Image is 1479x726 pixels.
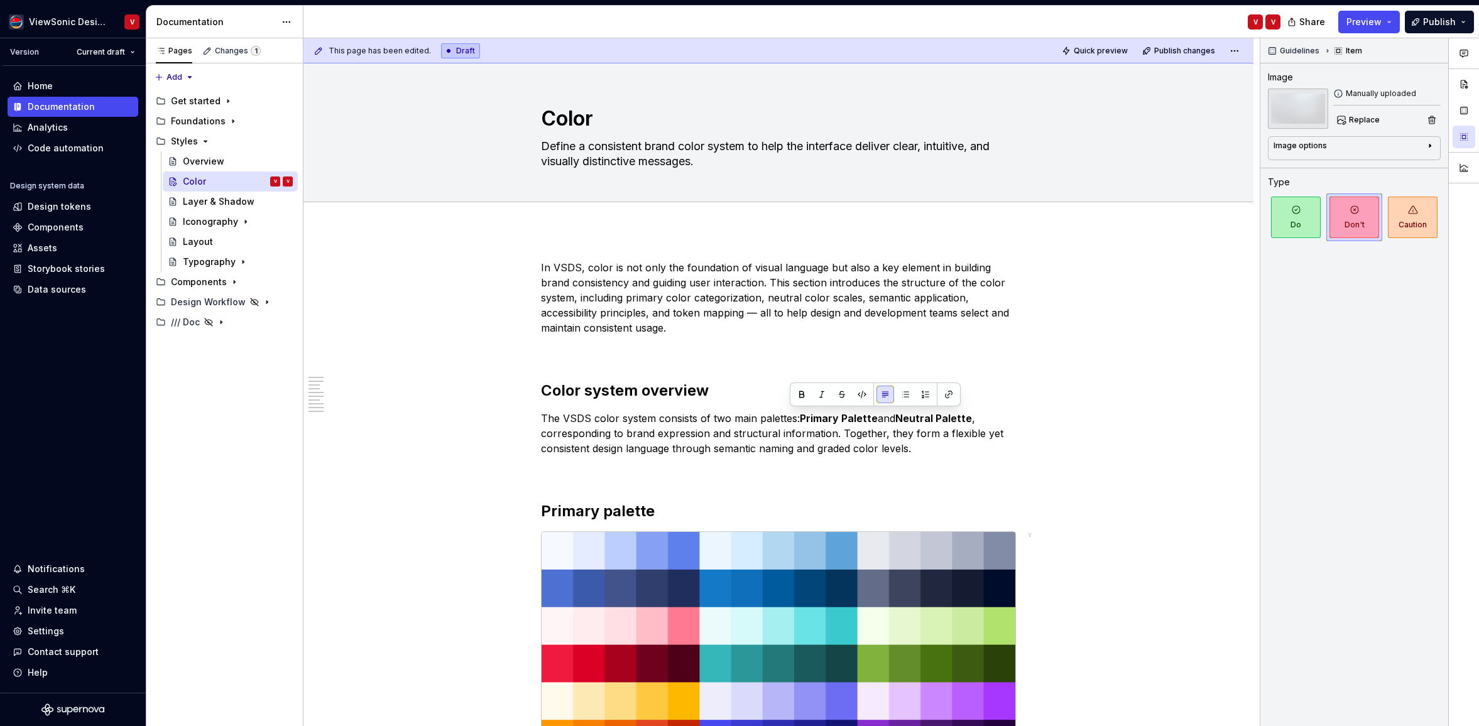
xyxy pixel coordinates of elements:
[8,663,138,683] button: Help
[1349,115,1380,125] span: Replace
[1333,111,1385,129] button: Replace
[541,381,709,399] strong: Color system overview
[163,171,298,192] a: ColorVV
[1299,16,1325,28] span: Share
[171,95,221,107] div: Get started
[541,411,1016,456] p: The VSDS color system consists of two main palettes: and , corresponding to brand expression and ...
[151,312,298,332] div: /// Doc
[28,563,85,575] div: Notifications
[163,252,298,272] a: Typography
[1028,530,1032,540] div: V
[171,296,246,308] div: Design Workflow
[28,263,105,275] div: Storybook stories
[166,72,182,82] span: Add
[130,17,134,27] div: V
[8,279,138,300] a: Data sources
[274,175,277,188] div: V
[1388,197,1438,238] span: Caution
[1346,16,1382,28] span: Preview
[28,100,95,113] div: Documentation
[183,195,254,208] div: Layer & Shadow
[8,197,138,217] a: Design tokens
[8,238,138,258] a: Assets
[1154,46,1215,56] span: Publish changes
[171,276,227,288] div: Components
[287,175,290,188] div: V
[8,76,138,96] a: Home
[1281,11,1333,33] button: Share
[28,583,75,596] div: Search ⌘K
[9,14,24,30] img: c932e1d8-b7d6-4eaa-9a3f-1bdf2902ae77.png
[163,151,298,171] a: Overview
[541,260,1016,335] p: In VSDS, color is not only the foundation of visual language but also a key element in building b...
[1338,11,1400,33] button: Preview
[329,46,431,56] span: This page has been edited.
[151,292,298,312] div: Design Workflow
[28,666,48,679] div: Help
[1280,46,1319,56] span: Guidelines
[1423,16,1456,28] span: Publish
[183,236,213,248] div: Layout
[8,117,138,138] a: Analytics
[1326,193,1382,241] button: Don't
[41,703,104,716] svg: Supernova Logo
[29,16,109,28] div: ViewSonic Design System
[1405,11,1474,33] button: Publish
[1058,42,1133,60] button: Quick preview
[215,46,261,56] div: Changes
[28,604,77,617] div: Invite team
[151,272,298,292] div: Components
[541,501,1016,521] h2: Primary palette
[8,580,138,600] button: Search ⌘K
[28,625,64,637] div: Settings
[156,16,275,28] div: Documentation
[183,215,238,228] div: Iconography
[171,135,198,148] div: Styles
[1333,89,1441,99] div: Manually uploaded
[171,316,200,328] div: /// Doc
[1274,141,1327,151] div: Image options
[8,138,138,158] a: Code automation
[183,256,236,268] div: Typography
[163,192,298,212] a: Layer & Shadow
[8,97,138,117] a: Documentation
[28,221,84,234] div: Components
[8,621,138,641] a: Settings
[800,412,878,425] strong: Primary Palette
[8,559,138,579] button: Notifications
[77,47,125,57] span: Current draft
[28,200,91,213] div: Design tokens
[251,46,261,56] span: 1
[171,115,226,127] div: Foundations
[456,46,475,56] span: Draft
[183,155,224,168] div: Overview
[538,104,1013,134] textarea: Color
[1268,89,1328,129] img: ef24f29c-2f61-4e54-87e9-982325ade7e7.jpg
[151,131,298,151] div: Styles
[1138,42,1221,60] button: Publish changes
[28,121,68,134] div: Analytics
[8,642,138,662] button: Contact support
[28,242,57,254] div: Assets
[28,142,104,154] div: Code automation
[1074,46,1128,56] span: Quick preview
[538,136,1013,171] textarea: Define a consistent brand color system to help the interface deliver clear, intuitive, and visual...
[1274,141,1435,156] button: Image options
[163,232,298,252] a: Layout
[151,91,298,111] div: Get started
[8,259,138,279] a: Storybook stories
[151,91,298,332] div: Page tree
[183,175,206,188] div: Color
[3,8,143,35] button: ViewSonic Design SystemV
[151,68,198,86] button: Add
[8,600,138,620] a: Invite team
[10,181,84,191] div: Design system data
[28,646,99,658] div: Contact support
[151,111,298,131] div: Foundations
[163,212,298,232] a: Iconography
[1268,176,1290,188] div: Type
[28,283,86,296] div: Data sources
[895,412,972,425] strong: Neutral Palette
[1271,17,1275,27] div: V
